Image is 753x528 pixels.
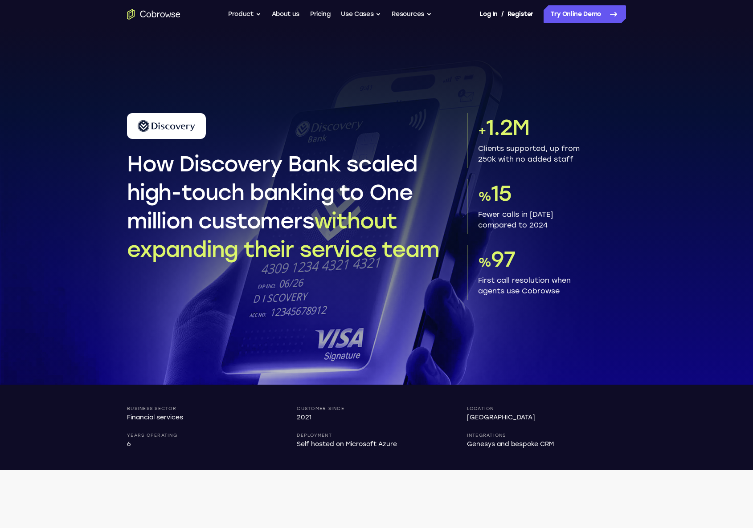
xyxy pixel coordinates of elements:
button: Resources [392,5,432,23]
p: Business Sector [127,406,183,411]
p: First call resolution when agents use Cobrowse [478,275,626,296]
p: Genesys and bespoke CRM [467,440,554,449]
p: 6 [127,440,177,449]
a: Try Online Demo [544,5,626,23]
span: + [478,123,486,138]
p: [GEOGRAPHIC_DATA] [467,413,535,422]
p: Self hosted on Microsoft Azure [297,440,397,449]
p: 1.2M [478,113,626,142]
p: 2021 [297,413,344,422]
p: Fewer calls in [DATE] compared to 2024 [478,209,626,231]
a: Go to the home page [127,9,180,20]
p: Years operating [127,433,177,438]
a: Register [507,5,533,23]
p: Integrations [467,433,554,438]
p: Clients supported, up from 250k with no added staff [478,143,626,165]
a: Pricing [310,5,331,23]
button: Use Cases [341,5,381,23]
p: Deployment [297,433,397,438]
span: % [478,189,491,204]
p: Financial services [127,413,183,422]
button: Product [228,5,261,23]
img: Discovery Bank Logo [138,120,195,132]
span: / [501,9,504,20]
a: Log In [479,5,497,23]
h1: How Discovery Bank scaled high-touch banking to One million customers [127,150,456,264]
span: % [478,255,491,270]
a: About us [272,5,299,23]
p: 15 [478,179,626,207]
p: Location [467,406,535,411]
p: Customer since [297,406,344,411]
p: 97 [478,245,626,273]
